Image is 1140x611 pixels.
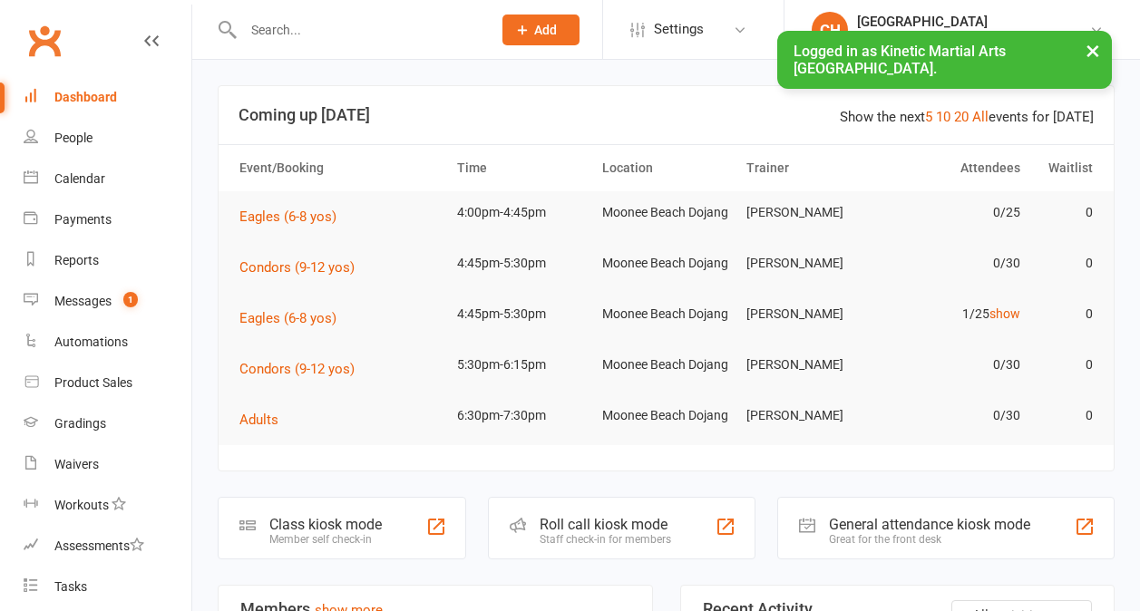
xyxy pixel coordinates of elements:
[239,206,349,228] button: Eagles (6-8 yos)
[54,294,112,308] div: Messages
[22,18,67,63] a: Clubworx
[24,77,191,118] a: Dashboard
[1028,242,1101,285] td: 0
[954,109,969,125] a: 20
[54,579,87,594] div: Tasks
[54,416,106,431] div: Gradings
[1028,293,1101,335] td: 0
[534,23,557,37] span: Add
[54,212,112,227] div: Payments
[54,131,93,145] div: People
[594,394,739,437] td: Moonee Beach Dojang
[1077,31,1109,70] button: ×
[54,90,117,104] div: Dashboard
[239,307,349,329] button: Eagles (6-8 yos)
[594,242,739,285] td: Moonee Beach Dojang
[594,293,739,335] td: Moonee Beach Dojang
[24,199,191,240] a: Payments
[738,191,883,234] td: [PERSON_NAME]
[269,533,382,546] div: Member self check-in
[540,533,671,546] div: Staff check-in for members
[239,257,367,278] button: Condors (9-12 yos)
[239,259,355,276] span: Condors (9-12 yos)
[883,242,1028,285] td: 0/30
[857,14,1089,30] div: [GEOGRAPHIC_DATA]
[936,109,950,125] a: 10
[449,242,594,285] td: 4:45pm-5:30pm
[54,538,144,553] div: Assessments
[1028,145,1101,191] th: Waitlist
[449,145,594,191] th: Time
[594,145,739,191] th: Location
[883,145,1028,191] th: Attendees
[54,335,128,349] div: Automations
[1028,394,1101,437] td: 0
[594,344,739,386] td: Moonee Beach Dojang
[24,281,191,322] a: Messages 1
[857,30,1089,46] div: Kinetic Martial Arts [GEOGRAPHIC_DATA]
[594,191,739,234] td: Moonee Beach Dojang
[54,253,99,267] div: Reports
[502,15,580,45] button: Add
[829,533,1030,546] div: Great for the front desk
[738,293,883,335] td: [PERSON_NAME]
[1028,191,1101,234] td: 0
[239,106,1094,124] h3: Coming up [DATE]
[24,118,191,159] a: People
[883,191,1028,234] td: 0/25
[24,322,191,363] a: Automations
[925,109,932,125] a: 5
[54,171,105,186] div: Calendar
[738,344,883,386] td: [PERSON_NAME]
[738,145,883,191] th: Trainer
[24,240,191,281] a: Reports
[238,17,479,43] input: Search...
[812,12,848,48] div: CH
[239,361,355,377] span: Condors (9-12 yos)
[24,363,191,403] a: Product Sales
[883,344,1028,386] td: 0/30
[239,409,291,431] button: Adults
[54,457,99,471] div: Waivers
[449,191,594,234] td: 4:00pm-4:45pm
[24,159,191,199] a: Calendar
[239,358,367,380] button: Condors (9-12 yos)
[54,498,109,512] div: Workouts
[989,306,1020,321] a: show
[449,344,594,386] td: 5:30pm-6:15pm
[231,145,449,191] th: Event/Booking
[24,526,191,567] a: Assessments
[239,412,278,428] span: Adults
[654,9,704,50] span: Settings
[1028,344,1101,386] td: 0
[738,394,883,437] td: [PERSON_NAME]
[840,106,1094,128] div: Show the next events for [DATE]
[738,242,883,285] td: [PERSON_NAME]
[540,516,671,533] div: Roll call kiosk mode
[269,516,382,533] div: Class kiosk mode
[972,109,989,125] a: All
[239,209,336,225] span: Eagles (6-8 yos)
[449,293,594,335] td: 4:45pm-5:30pm
[24,485,191,526] a: Workouts
[239,310,336,326] span: Eagles (6-8 yos)
[123,292,138,307] span: 1
[24,444,191,485] a: Waivers
[24,403,191,444] a: Gradings
[449,394,594,437] td: 6:30pm-7:30pm
[24,567,191,607] a: Tasks
[829,516,1030,533] div: General attendance kiosk mode
[794,43,1006,77] span: Logged in as Kinetic Martial Arts [GEOGRAPHIC_DATA].
[883,394,1028,437] td: 0/30
[883,293,1028,335] td: 1/25
[54,375,132,390] div: Product Sales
